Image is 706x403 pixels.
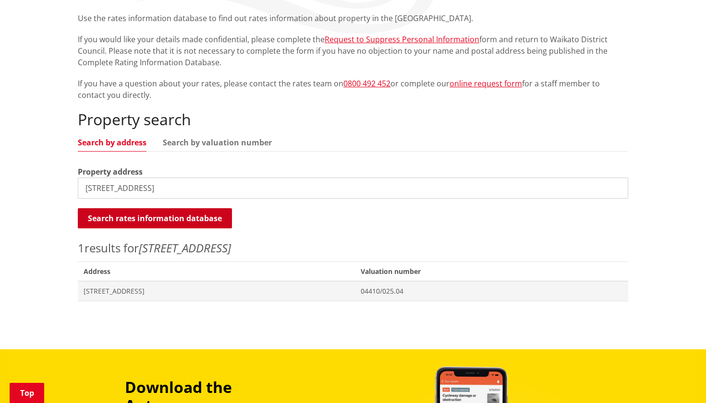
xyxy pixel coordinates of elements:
span: [STREET_ADDRESS] [84,286,349,296]
span: Address [78,261,355,281]
a: Top [10,383,44,403]
button: Search rates information database [78,208,232,228]
a: Search by valuation number [163,139,272,146]
em: [STREET_ADDRESS] [139,240,231,256]
input: e.g. Duke Street NGARUAWAHIA [78,178,628,199]
span: 04410/025.04 [361,286,622,296]
h2: Property search [78,110,628,129]
a: 0800 492 452 [343,78,390,89]
span: Valuation number [355,261,628,281]
p: results for [78,239,628,257]
p: If you have a question about your rates, please contact the rates team on or complete our for a s... [78,78,628,101]
p: Use the rates information database to find out rates information about property in the [GEOGRAPHI... [78,12,628,24]
label: Property address [78,166,143,178]
span: 1 [78,240,85,256]
a: Search by address [78,139,146,146]
a: Request to Suppress Personal Information [325,34,479,45]
a: [STREET_ADDRESS] 04410/025.04 [78,281,628,301]
p: If you would like your details made confidential, please complete the form and return to Waikato ... [78,34,628,68]
a: online request form [450,78,522,89]
iframe: Messenger Launcher [662,363,696,397]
